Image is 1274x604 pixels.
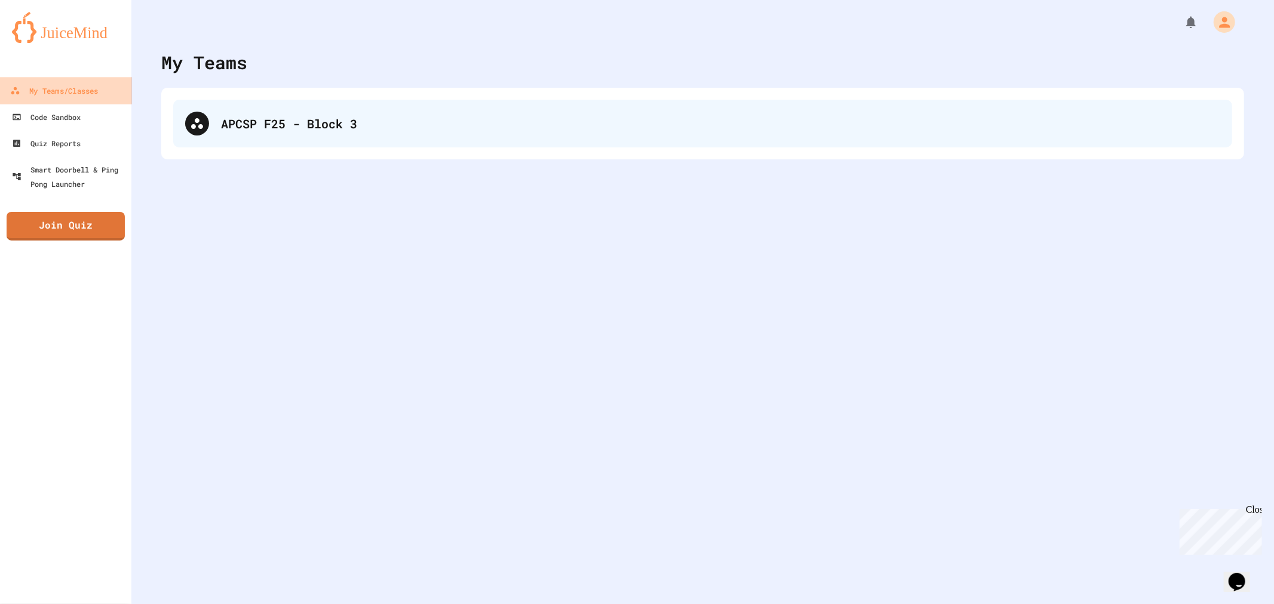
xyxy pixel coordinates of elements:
iframe: chat widget [1224,556,1262,592]
div: APCSP F25 - Block 3 [173,100,1232,147]
div: Code Sandbox [12,110,81,124]
img: logo-orange.svg [12,12,119,43]
div: Quiz Reports [12,136,81,150]
iframe: chat widget [1175,504,1262,555]
div: My Teams/Classes [10,84,98,98]
div: My Notifications [1162,12,1201,32]
div: Smart Doorbell & Ping Pong Launcher [12,162,127,191]
div: My Account [1201,8,1238,36]
div: My Teams [161,49,247,76]
a: Join Quiz [7,212,125,241]
div: APCSP F25 - Block 3 [221,115,1220,132]
div: Chat with us now!Close [5,5,82,76]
